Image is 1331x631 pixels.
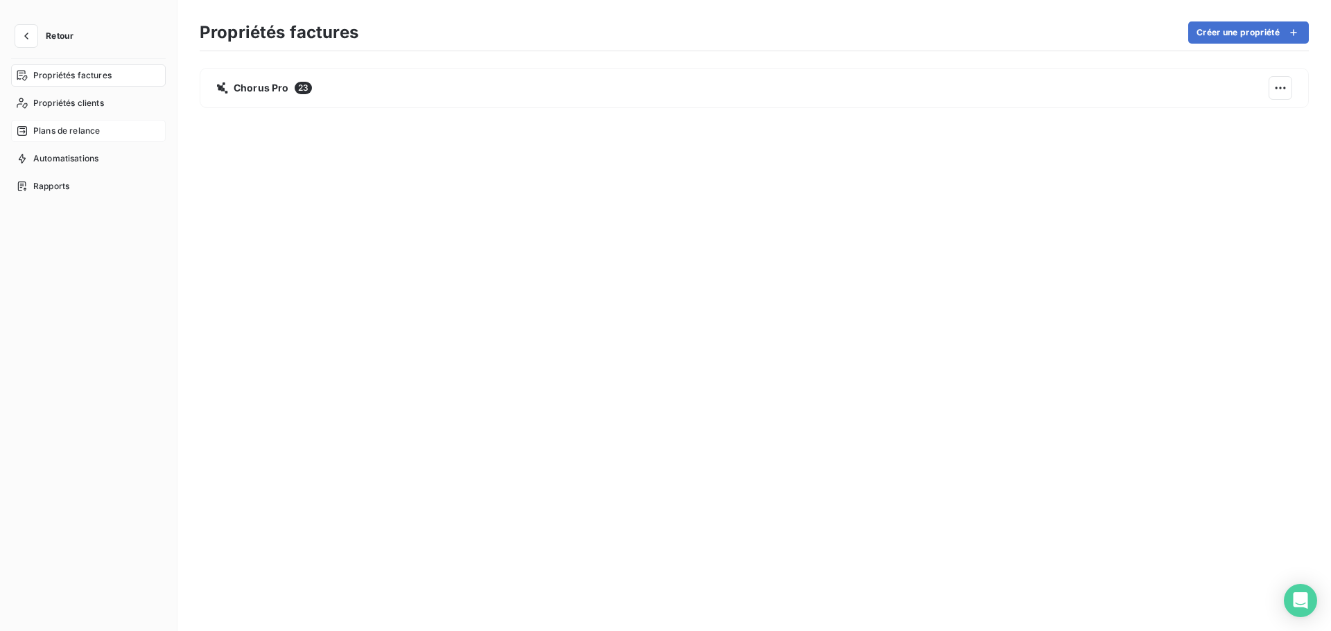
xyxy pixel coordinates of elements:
[33,125,100,137] span: Plans de relance
[200,20,358,45] h3: Propriétés factures
[33,97,104,109] span: Propriétés clients
[11,175,166,197] a: Rapports
[11,120,166,142] a: Plans de relance
[33,69,112,82] span: Propriétés factures
[11,64,166,87] a: Propriétés factures
[234,81,289,95] span: Chorus Pro
[11,25,85,47] button: Retour
[11,92,166,114] a: Propriétés clients
[295,82,312,94] span: 23
[46,32,73,40] span: Retour
[11,148,166,170] a: Automatisations
[1284,584,1317,617] div: Open Intercom Messenger
[33,152,98,165] span: Automatisations
[33,180,69,193] span: Rapports
[1188,21,1309,44] button: Créer une propriété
